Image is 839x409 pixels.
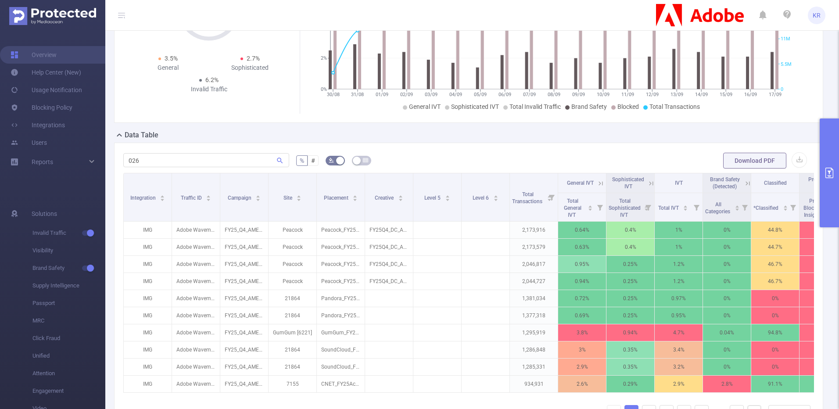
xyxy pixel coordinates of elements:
span: Brand Safety (Detected) [710,176,740,190]
p: 0.25% [606,256,654,273]
span: Visibility [32,242,105,259]
span: All Categories [705,201,731,215]
p: Peacock [269,273,316,290]
i: icon: caret-up [588,204,593,207]
p: 2.8% [703,376,751,392]
span: Sophisticated IVT [451,103,499,110]
p: 0.97% [655,290,703,307]
span: Placement [324,195,350,201]
p: 46.7% [751,273,799,290]
span: Campaign [228,195,253,201]
p: 0.29% [606,376,654,392]
p: Pandora_FY25Acrobat_CTX_Audio-DoThatWithAcrobat-LaunchAudio-30s_US_MOB_Audio_1x1_KnowledgeWorkers... [317,307,365,324]
div: Sort [206,194,211,199]
p: 3.4% [655,341,703,358]
p: 0% [703,359,751,375]
p: IMG [124,359,172,375]
p: Peacock_FY25Acrobat_CTX_ThePaper-3ps-NA-15s_US_CTV_VID_1x1_SMBs+KnowledgeWorkers_SpotlightAd_CTV_... [317,256,365,273]
p: 2.6% [558,376,606,392]
span: Brand Safety [32,259,105,277]
p: IMG [124,290,172,307]
div: Sophisticated [209,63,291,72]
p: Peacock_FY25Acrobat_CTX_ThePaper-3ps-NA-15s_US_CTV_VID_1x1_SMBs+KnowledgeWorkers_SpotlightAd_CTV_... [317,273,365,290]
i: icon: caret-down [588,207,593,210]
tspan: 30/08 [326,92,339,97]
i: icon: caret-up [256,194,261,197]
p: IMG [124,239,172,255]
p: 21864 [269,359,316,375]
p: FY25_Q4_AMER_DocumentCloud_Acrobat_Awareness_Discover_ASY_DOC_026_Digital [287218] [220,273,268,290]
tspan: 2% [321,56,327,61]
i: icon: caret-down [256,197,261,200]
p: 3.2% [655,359,703,375]
p: 0.94% [558,273,606,290]
i: icon: caret-down [353,197,358,200]
p: 1,286,848 [510,341,558,358]
p: FY25_Q4_AMER_DocumentCloud_Acrobat_Awareness_Discover_ASY_DOC_026_Digital [287218] [220,222,268,238]
i: icon: caret-down [206,197,211,200]
p: 2,173,579 [510,239,558,255]
p: 0.4% [606,239,654,255]
tspan: 07/09 [523,92,536,97]
tspan: 04/09 [449,92,462,97]
div: Sort [398,194,403,199]
span: MRC [32,312,105,330]
tspan: 15/09 [719,92,732,97]
p: Adobe Wavemaker WW [15091] [172,307,220,324]
div: Sort [735,204,740,209]
i: icon: bg-colors [329,158,334,163]
i: icon: table [363,158,368,163]
span: Traffic ID [181,195,203,201]
i: icon: caret-up [683,204,688,207]
tspan: 11M [781,36,790,42]
p: 94.8% [751,324,799,341]
i: icon: caret-down [445,197,450,200]
p: GumGum [6221] [269,324,316,341]
p: 1% [655,239,703,255]
p: SoundCloud_FY25Acrobat_CTX_Audio-DoThatWithAcrobat-LaunchAudio-30s_US_MOB_Audio_1x1_SMBs_NA_Audio... [317,359,365,375]
span: IVT [675,180,683,186]
span: Engagement [32,382,105,400]
p: Adobe Wavemaker WW [15091] [172,273,220,290]
p: 0% [703,341,751,358]
i: icon: caret-down [783,207,788,210]
p: IMG [124,273,172,290]
p: 1,295,919 [510,324,558,341]
i: icon: caret-down [297,197,301,200]
p: 0.94% [606,324,654,341]
span: 2.7% [247,55,260,62]
span: Solutions [32,205,57,222]
div: Sort [493,194,498,199]
tspan: 13/09 [670,92,683,97]
p: IMG [124,222,172,238]
p: FY25_Q4_AMER_DocumentCloud_Acrobat_Awareness_Discover_ASY_DOC_026_Digital [287218] [220,341,268,358]
p: Peacock_FY25Acrobat_CTX_ThePaper-3ps-NA-15s_US_CTV_VID_1x1_SMBs+KnowledgeWorkers_HighPresence_CTV... [317,239,365,255]
span: Total Sophisticated IVT [609,198,641,218]
span: # [311,157,315,164]
span: Invalid Traffic [32,224,105,242]
tspan: 5.5M [781,61,792,67]
p: IMG [124,324,172,341]
p: IMG [124,341,172,358]
span: Total Invalid Traffic [509,103,561,110]
div: Sort [588,204,593,209]
span: Creative [375,195,395,201]
p: 21864 [269,341,316,358]
tspan: 10/09 [596,92,609,97]
i: Filter menu [787,193,799,221]
p: 3.8% [558,324,606,341]
a: Reports [32,153,53,171]
p: 0% [751,290,799,307]
p: Adobe Wavemaker WW [15091] [172,376,220,392]
p: 0.95% [558,256,606,273]
i: icon: caret-down [160,197,165,200]
p: FY25_Q4_AMER_DocumentCloud_Acrobat_Awareness_Discover_ASY_DOC_026_Digital [287218] [220,307,268,324]
tspan: 06/09 [498,92,511,97]
p: 91.1% [751,376,799,392]
p: SoundCloud_FY25Acrobat_CTX_Audio-DoThatWithAcrobat-LaunchAudio-30s_US_MOB_Audio_1x1_KnowledgeWork... [317,341,365,358]
p: FY25_Q4_AMER_DocumentCloud_Acrobat_Awareness_Discover_ASY_DOC_026_Digital [287218] [220,239,268,255]
tspan: 16/09 [744,92,757,97]
i: icon: caret-up [493,194,498,197]
tspan: 0% [321,86,327,92]
p: 21864 [269,290,316,307]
